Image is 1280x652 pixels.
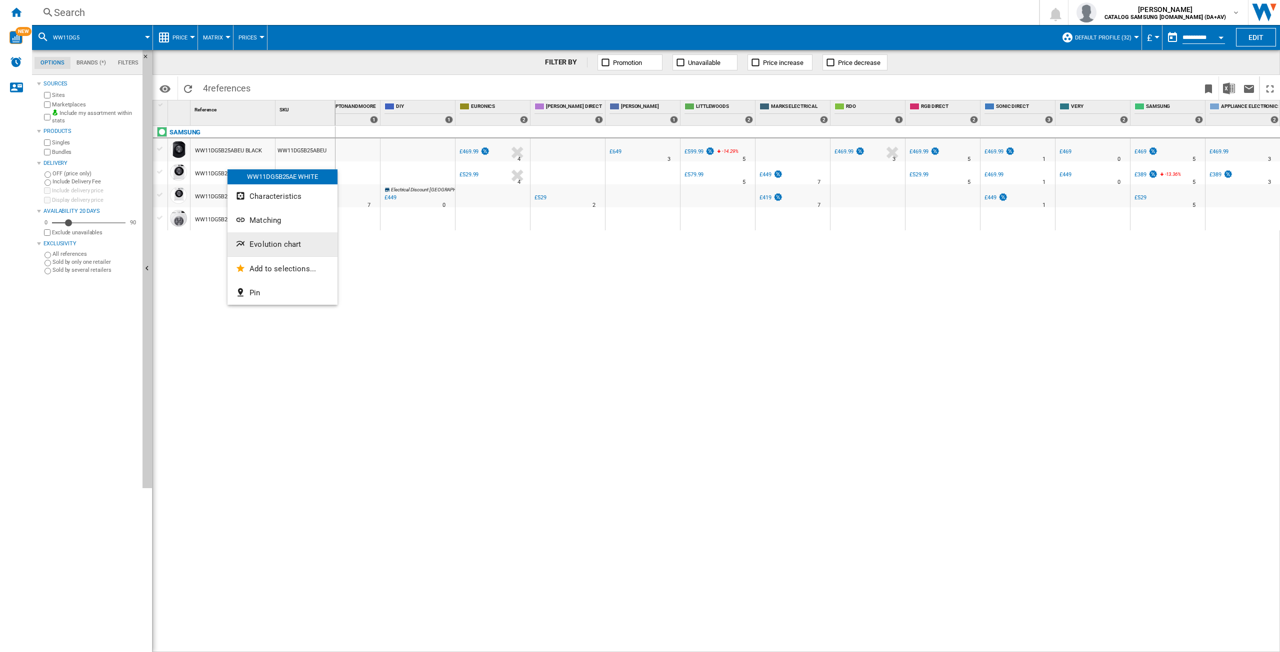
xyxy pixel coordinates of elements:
[249,264,316,273] span: Add to selections...
[249,240,301,249] span: Evolution chart
[249,216,281,225] span: Matching
[227,184,337,208] button: Characteristics
[249,192,301,201] span: Characteristics
[227,257,337,281] button: Add to selections...
[227,281,337,305] button: Pin...
[227,208,337,232] button: Matching
[227,232,337,256] button: Evolution chart
[249,288,260,297] span: Pin
[227,169,337,184] div: WW11DG5B25AE WHITE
